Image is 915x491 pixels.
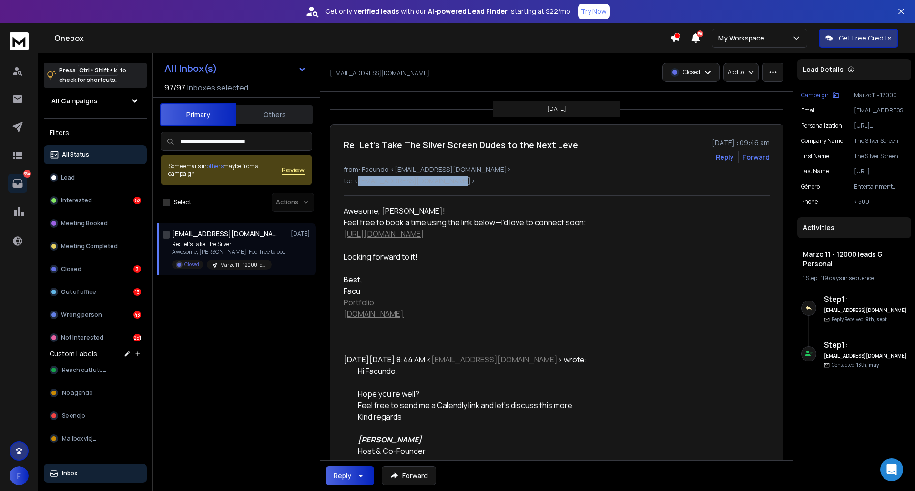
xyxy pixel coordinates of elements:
button: Mailbox viejos [44,429,147,448]
button: Primary [160,103,236,126]
p: Lead Details [803,65,844,74]
button: Lead [44,168,147,187]
strong: verified leads [354,7,399,16]
div: 3 [133,265,141,273]
div: Facu [344,285,622,297]
em: [PERSON_NAME] [358,434,422,445]
p: Entertainment News [854,183,907,190]
p: género [801,183,820,190]
h3: Inboxes selected [187,82,248,93]
p: Last Name [801,168,829,175]
p: [DATE] [291,230,312,238]
button: Se enojo [44,406,147,425]
h1: Onebox [54,32,670,44]
span: 1 Step [803,274,817,282]
div: | [803,274,905,282]
p: Wrong person [61,311,102,319]
span: Reach outfuture [62,366,108,374]
p: [EMAIL_ADDRESS][DOMAIN_NAME] [330,70,429,77]
button: Wrong person43 [44,305,147,324]
h6: [EMAIL_ADDRESS][DOMAIN_NAME] [824,352,907,360]
span: 97 / 97 [164,82,185,93]
p: Closed [61,265,81,273]
h1: All Inbox(s) [164,64,217,73]
p: Closed [184,261,199,268]
div: Reply [334,471,351,481]
button: Get Free Credits [819,29,898,48]
label: Select [174,199,191,206]
div: Activities [797,217,911,238]
p: Contacted [832,361,879,369]
h1: All Campaigns [51,96,98,106]
p: [EMAIL_ADDRESS][DOMAIN_NAME] [854,107,907,114]
p: Press to check for shortcuts. [59,66,126,85]
p: Interested [61,197,92,204]
button: Reach outfuture [44,361,147,380]
p: Company Name [801,137,843,145]
button: Others [236,104,313,125]
button: Not Interested251 [44,328,147,347]
span: 119 days in sequence [821,274,874,282]
div: Hi Facundo, [358,365,622,377]
span: Mailbox viejos [62,435,99,442]
button: Meeting Booked [44,214,147,233]
button: Reply [716,152,734,162]
p: Try Now [581,7,607,16]
p: Re: Let’s Take The Silver [172,240,286,248]
button: Interested52 [44,191,147,210]
span: Review [282,165,305,175]
p: Closed [683,69,700,76]
strong: AI-powered Lead Finder, [428,7,509,16]
p: Personalization [801,122,842,130]
p: [URL][DOMAIN_NAME] [854,122,907,130]
p: Out of office [61,288,96,296]
h1: Marzo 11 - 12000 leads G Personal [803,250,905,269]
button: Forward [382,466,436,485]
button: Try Now [578,4,610,19]
p: Get Free Credits [839,33,892,43]
p: Phone [801,198,818,206]
p: Get only with our starting at $22/mo [325,7,570,16]
p: Meeting Booked [61,220,108,227]
button: F [10,466,29,485]
button: Meeting Completed [44,237,147,256]
p: < 500 [854,198,907,206]
span: others [207,162,224,170]
p: Meeting Completed [61,242,118,250]
p: First Name [801,152,829,160]
img: logo [10,32,29,50]
p: [DATE] [547,105,566,113]
div: 43 [133,311,141,319]
p: from: Facundo <[EMAIL_ADDRESS][DOMAIN_NAME]> [344,165,770,174]
button: All Campaigns [44,91,147,110]
div: Hope you're well? [358,388,622,400]
p: Add to [728,69,744,76]
a: Portfolio [344,297,374,308]
button: Closed3 [44,260,147,279]
p: Not Interested [61,334,103,341]
p: 364 [23,170,31,178]
p: Campaign [801,91,829,99]
div: Some emails in maybe from a campaign [168,162,282,178]
p: My Workspace [718,33,768,43]
h1: Re: Let’s Take The Silver Screen Dudes to the Next Level [344,138,580,151]
span: 13th, may [856,361,879,368]
button: Campaign [801,91,839,99]
p: The Silver Screen Dudes [854,152,907,160]
a: [DOMAIN_NAME] [344,309,404,319]
button: Reply [326,466,374,485]
p: Reply Received [832,316,887,323]
h3: Custom Labels [50,349,97,359]
span: No agendo [62,389,92,397]
button: All Status [44,145,147,164]
div: 13 [133,288,141,296]
div: Feel free to send me a Calendly link and let's discuss this more [358,400,622,411]
a: [URL][DOMAIN_NAME] [344,229,424,239]
p: All Status [62,151,89,159]
p: to: <[EMAIL_ADDRESS][DOMAIN_NAME]> [344,176,770,186]
h6: Step 1 : [824,339,907,351]
h1: [EMAIL_ADDRESS][DOMAIN_NAME] [172,229,277,239]
div: Awesome, [PERSON_NAME]! [344,205,622,217]
p: Marzo 11 - 12000 leads G Personal [220,261,266,269]
a: The Silver Screen Dudes [358,457,444,468]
